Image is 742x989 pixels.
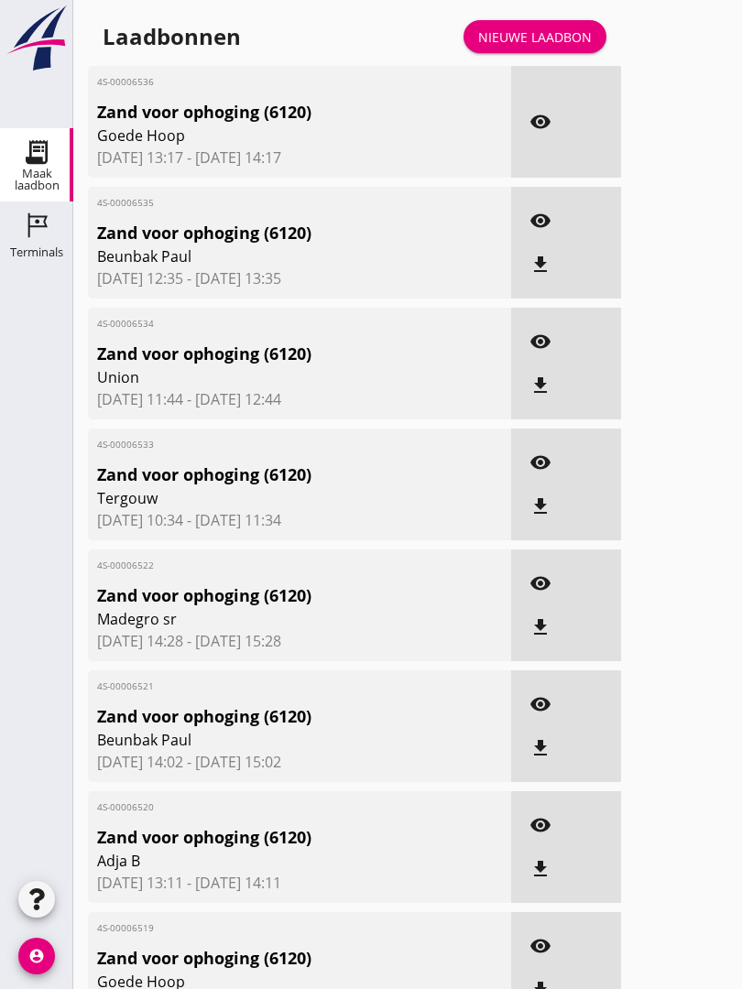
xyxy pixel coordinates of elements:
[529,210,551,232] i: visibility
[529,111,551,133] i: visibility
[478,27,592,47] div: Nieuwe laadbon
[97,704,434,729] span: Zand voor ophoging (6120)
[97,921,434,935] span: 4S-00006519
[97,509,502,531] span: [DATE] 10:34 - [DATE] 11:34
[103,22,241,51] div: Laadbonnen
[97,872,502,894] span: [DATE] 13:11 - [DATE] 14:11
[97,630,502,652] span: [DATE] 14:28 - [DATE] 15:28
[529,375,551,397] i: file_download
[97,462,434,487] span: Zand voor ophoging (6120)
[529,572,551,594] i: visibility
[4,5,70,72] img: logo-small.a267ee39.svg
[97,221,434,245] span: Zand voor ophoging (6120)
[529,331,551,353] i: visibility
[97,679,434,693] span: 4S-00006521
[10,246,63,258] div: Terminals
[97,100,434,125] span: Zand voor ophoging (6120)
[97,366,434,388] span: Union
[97,196,434,210] span: 4S-00006535
[97,608,434,630] span: Madegro sr
[97,487,434,509] span: Tergouw
[529,935,551,957] i: visibility
[464,20,606,53] a: Nieuwe laadbon
[97,559,434,572] span: 4S-00006522
[97,850,434,872] span: Adja B
[529,858,551,880] i: file_download
[18,938,55,974] i: account_circle
[97,342,434,366] span: Zand voor ophoging (6120)
[97,147,502,168] span: [DATE] 13:17 - [DATE] 14:17
[97,729,434,751] span: Beunbak Paul
[529,451,551,473] i: visibility
[97,583,434,608] span: Zand voor ophoging (6120)
[529,693,551,715] i: visibility
[97,438,434,451] span: 4S-00006533
[97,800,434,814] span: 4S-00006520
[97,751,502,773] span: [DATE] 14:02 - [DATE] 15:02
[97,267,502,289] span: [DATE] 12:35 - [DATE] 13:35
[97,317,434,331] span: 4S-00006534
[529,737,551,759] i: file_download
[97,75,434,89] span: 4S-00006536
[529,254,551,276] i: file_download
[529,616,551,638] i: file_download
[529,814,551,836] i: visibility
[97,125,434,147] span: Goede Hoop
[97,946,434,971] span: Zand voor ophoging (6120)
[97,245,434,267] span: Beunbak Paul
[97,388,502,410] span: [DATE] 11:44 - [DATE] 12:44
[97,825,434,850] span: Zand voor ophoging (6120)
[529,495,551,517] i: file_download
